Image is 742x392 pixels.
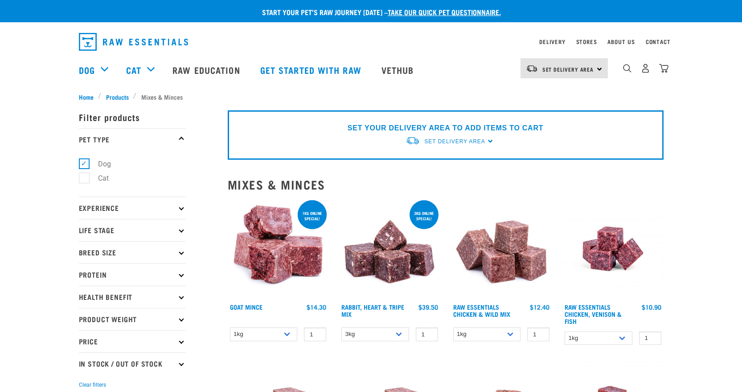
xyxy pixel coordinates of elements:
[228,178,664,191] h2: Mixes & Minces
[424,138,485,145] span: Set Delivery Area
[639,331,661,345] input: 1
[164,52,251,88] a: Raw Education
[418,303,438,311] div: $39.50
[79,330,186,352] p: Price
[79,263,186,286] p: Protein
[230,305,262,308] a: Goat Mince
[106,92,129,101] span: Products
[410,206,439,225] div: 3kg online special!
[565,305,622,323] a: Raw Essentials Chicken, Venison & Fish
[79,63,95,77] a: Dog
[530,303,549,311] div: $12.40
[542,68,594,71] span: Set Delivery Area
[79,128,186,150] p: Pet Type
[79,219,186,241] p: Life Stage
[659,64,668,73] img: home-icon@2x.png
[79,92,94,101] span: Home
[348,123,543,133] p: SET YOUR DELIVERY AREA TO ADD ITEMS TO CART
[79,381,106,389] button: Clear filters
[251,52,373,88] a: Get started with Raw
[642,303,661,311] div: $10.90
[79,286,186,308] p: Health Benefit
[373,52,425,88] a: Vethub
[126,63,141,77] a: Cat
[623,64,631,73] img: home-icon-1@2x.png
[79,92,98,101] a: Home
[526,65,538,73] img: van-moving.png
[228,198,329,299] img: 1077 Wild Goat Mince 01
[562,198,664,299] img: Chicken Venison mix 1655
[84,158,115,170] label: Dog
[339,198,440,299] img: 1175 Rabbit Heart Tripe Mix 01
[101,92,133,101] a: Products
[307,303,326,311] div: $14.30
[79,308,186,330] p: Product Weight
[416,327,438,341] input: 1
[79,197,186,219] p: Experience
[304,327,326,341] input: 1
[298,206,327,225] div: 1kg online special!
[79,106,186,128] p: Filter products
[79,352,186,375] p: In Stock / Out Of Stock
[341,305,404,315] a: Rabbit, Heart & Tripe Mix
[79,241,186,263] p: Breed Size
[451,198,552,299] img: Pile Of Cubed Chicken Wild Meat Mix
[453,305,510,315] a: Raw Essentials Chicken & Wild Mix
[607,40,635,43] a: About Us
[406,136,420,145] img: van-moving.png
[79,92,664,101] nav: breadcrumbs
[79,33,188,51] img: Raw Essentials Logo
[72,29,671,54] nav: dropdown navigation
[646,40,671,43] a: Contact
[576,40,597,43] a: Stores
[527,327,549,341] input: 1
[539,40,565,43] a: Delivery
[84,173,112,184] label: Cat
[641,64,650,73] img: user.png
[388,10,501,14] a: take our quick pet questionnaire.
